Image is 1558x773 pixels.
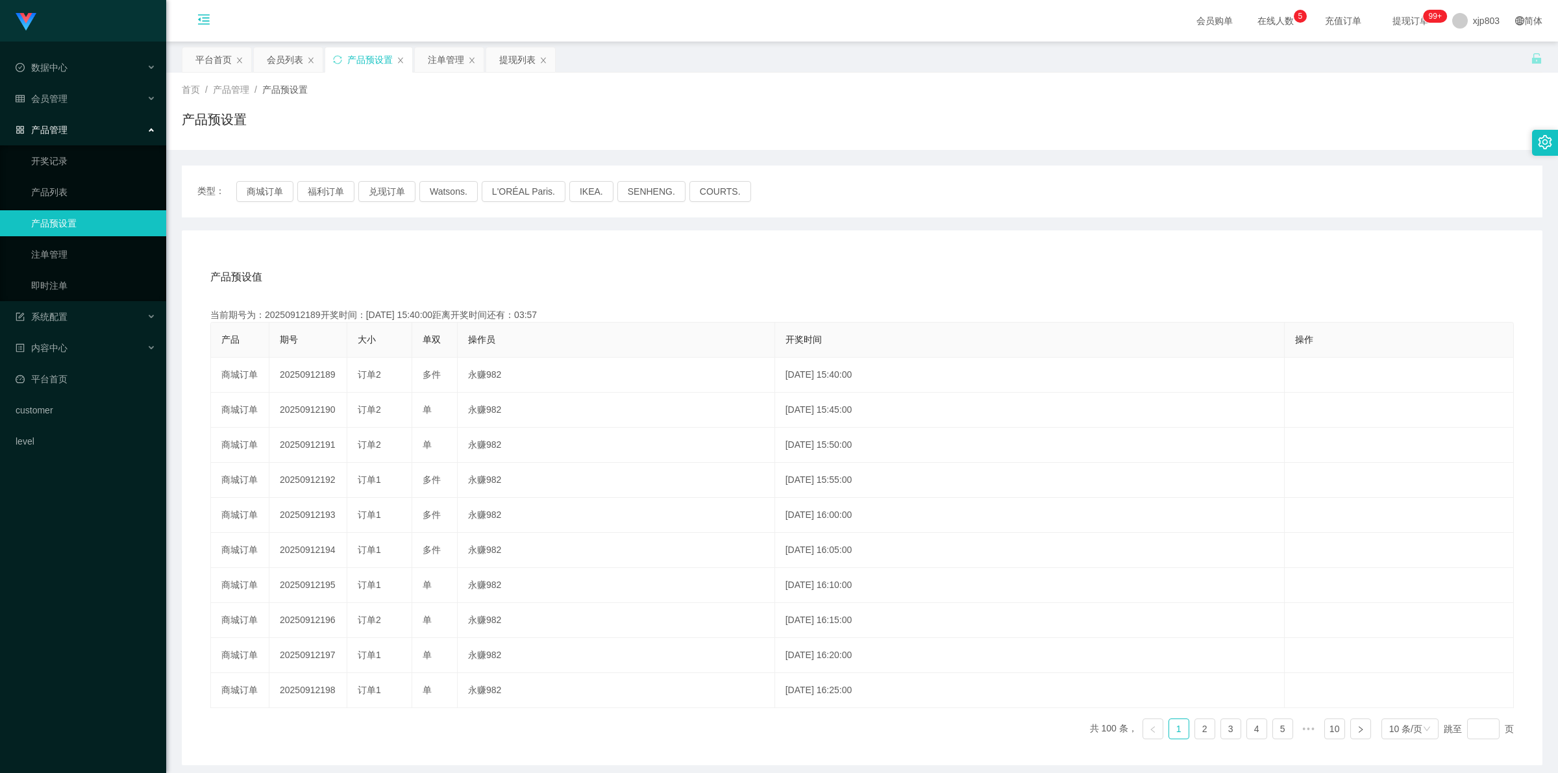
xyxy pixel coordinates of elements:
[423,580,432,590] span: 单
[423,474,441,485] span: 多件
[358,439,381,450] span: 订单2
[31,210,156,236] a: 产品预设置
[1389,719,1422,739] div: 10 条/页
[775,568,1285,603] td: [DATE] 16:10:00
[1294,10,1307,23] sup: 5
[428,47,464,72] div: 注单管理
[1246,718,1267,739] li: 4
[16,13,36,31] img: logo.9652507e.png
[775,428,1285,463] td: [DATE] 15:50:00
[458,603,775,638] td: 永赚982
[1386,16,1435,25] span: 提现订单
[458,393,775,428] td: 永赚982
[333,55,342,64] i: 图标: sync
[423,650,432,660] span: 单
[1423,725,1431,734] i: 图标: down
[182,84,200,95] span: 首页
[423,439,432,450] span: 单
[1318,16,1368,25] span: 充值订单
[458,428,775,463] td: 永赚982
[458,463,775,498] td: 永赚982
[1424,10,1447,23] sup: 284
[468,334,495,345] span: 操作员
[458,568,775,603] td: 永赚982
[358,650,381,660] span: 订单1
[195,47,232,72] div: 平台首页
[785,334,822,345] span: 开奖时间
[211,638,269,673] td: 商城订单
[280,334,298,345] span: 期号
[262,84,308,95] span: 产品预设置
[269,498,347,533] td: 20250912193
[1538,135,1552,149] i: 图标: setting
[16,343,68,353] span: 内容中心
[1272,718,1293,739] li: 5
[1195,719,1215,739] a: 2
[569,181,613,202] button: IKEA.
[269,673,347,708] td: 20250912198
[1298,718,1319,739] li: 向后 5 页
[1220,718,1241,739] li: 3
[16,93,68,104] span: 会员管理
[16,397,156,423] a: customer
[468,56,476,64] i: 图标: close
[458,533,775,568] td: 永赚982
[358,334,376,345] span: 大小
[1531,53,1542,64] i: 图标: unlock
[210,308,1514,322] div: 当前期号为：20250912189开奖时间：[DATE] 15:40:00距离开奖时间还有：03:57
[269,358,347,393] td: 20250912189
[269,603,347,638] td: 20250912196
[347,47,393,72] div: 产品预设置
[269,428,347,463] td: 20250912191
[775,358,1285,393] td: [DATE] 15:40:00
[182,1,226,42] i: 图标: menu-fold
[16,125,68,135] span: 产品管理
[458,638,775,673] td: 永赚982
[689,181,751,202] button: COURTS.
[1298,10,1302,23] p: 5
[458,498,775,533] td: 永赚982
[221,334,240,345] span: 产品
[1273,719,1292,739] a: 5
[1247,719,1267,739] a: 4
[211,673,269,708] td: 商城订单
[423,369,441,380] span: 多件
[358,474,381,485] span: 订单1
[211,463,269,498] td: 商城订单
[236,181,293,202] button: 商城订单
[1444,718,1514,739] div: 跳至 页
[269,638,347,673] td: 20250912197
[1325,719,1344,739] a: 10
[358,615,381,625] span: 订单2
[1168,718,1189,739] li: 1
[458,358,775,393] td: 永赚982
[211,428,269,463] td: 商城订单
[423,509,441,520] span: 多件
[358,404,381,415] span: 订单2
[31,148,156,174] a: 开奖记录
[211,533,269,568] td: 商城订单
[482,181,565,202] button: L'ORÉAL Paris.
[16,62,68,73] span: 数据中心
[16,94,25,103] i: 图标: table
[1169,719,1189,739] a: 1
[1149,726,1157,733] i: 图标: left
[1221,719,1241,739] a: 3
[297,181,354,202] button: 福利订单
[211,498,269,533] td: 商城订单
[31,273,156,299] a: 即时注单
[205,84,208,95] span: /
[397,56,404,64] i: 图标: close
[1298,718,1319,739] span: •••
[210,269,262,285] span: 产品预设值
[31,179,156,205] a: 产品列表
[775,533,1285,568] td: [DATE] 16:05:00
[358,685,381,695] span: 订单1
[211,358,269,393] td: 商城订单
[16,343,25,352] i: 图标: profile
[1357,726,1365,733] i: 图标: right
[269,463,347,498] td: 20250912192
[16,63,25,72] i: 图标: check-circle-o
[269,568,347,603] td: 20250912195
[358,545,381,555] span: 订单1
